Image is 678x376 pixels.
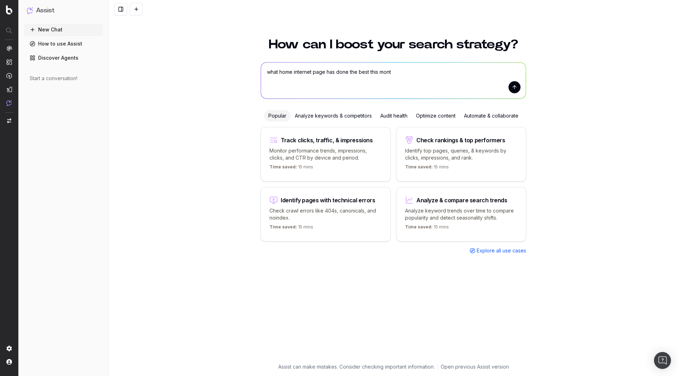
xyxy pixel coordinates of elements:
[6,346,12,351] img: Setting
[30,75,97,82] div: Start a conversation!
[6,73,12,79] img: Activation
[269,224,313,233] p: 15 mins
[405,147,517,161] p: Identify top pages, queries, & keywords by clicks, impressions, and rank.
[6,359,12,365] img: My account
[405,224,449,233] p: 15 mins
[477,247,526,254] span: Explore all use cases
[470,247,526,254] a: Explore all use cases
[281,137,373,143] div: Track clicks, traffic, & impressions
[261,62,526,99] textarea: what home internet page has done the best this mont
[24,38,103,49] a: How to use Assist
[281,197,375,203] div: Identify pages with technical errors
[654,352,671,369] div: Open Intercom Messenger
[36,6,54,16] h1: Assist
[441,363,509,370] a: Open previous Assist version
[405,164,433,169] span: Time saved:
[6,59,12,65] img: Intelligence
[6,100,12,106] img: Assist
[376,110,412,121] div: Audit health
[416,197,507,203] div: Analyze & compare search trends
[405,224,433,229] span: Time saved:
[24,24,103,35] button: New Chat
[6,46,12,51] img: Analytics
[460,110,523,121] div: Automate & collaborate
[269,147,382,161] p: Monitor performance trends, impressions, clicks, and CTR by device and period.
[278,363,435,370] p: Assist can make mistakes. Consider checking important information.
[261,38,526,51] h1: How can I boost your search strategy?
[291,110,376,121] div: Analyze keywords & competitors
[27,7,33,14] img: Assist
[6,86,12,92] img: Studio
[24,52,103,64] a: Discover Agents
[416,137,505,143] div: Check rankings & top performers
[6,5,12,14] img: Botify logo
[269,207,382,221] p: Check crawl errors like 404s, canonicals, and noindex.
[269,224,297,229] span: Time saved:
[405,207,517,221] p: Analyze keyword trends over time to compare popularity and detect seasonality shifts.
[412,110,460,121] div: Optimize content
[264,110,291,121] div: Popular
[405,164,449,173] p: 15 mins
[27,6,100,16] button: Assist
[269,164,297,169] span: Time saved:
[269,164,313,173] p: 15 mins
[7,118,11,123] img: Switch project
